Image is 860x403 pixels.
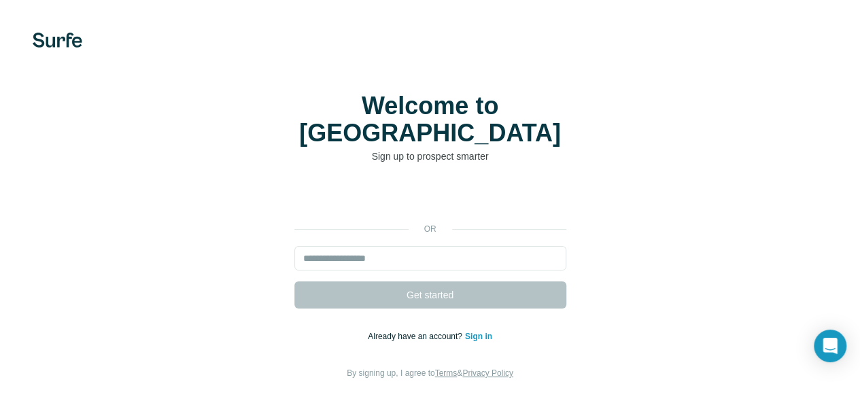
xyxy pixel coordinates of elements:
a: Terms [435,368,458,378]
p: Sign up to prospect smarter [294,150,566,163]
img: Surfe's logo [33,33,82,48]
div: Open Intercom Messenger [814,330,846,362]
iframe: Sign in with Google Button [288,183,573,213]
p: or [409,223,452,235]
h1: Welcome to [GEOGRAPHIC_DATA] [294,92,566,147]
a: Privacy Policy [462,368,513,378]
span: Already have an account? [368,332,465,341]
a: Sign in [465,332,492,341]
span: By signing up, I agree to & [347,368,513,378]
